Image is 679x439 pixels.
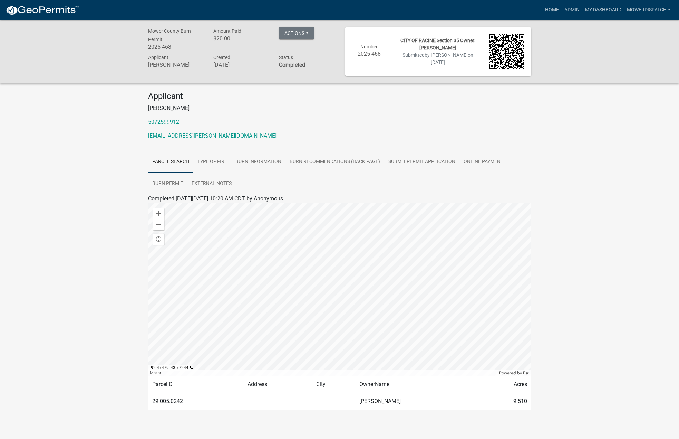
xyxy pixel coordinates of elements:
[402,52,473,65] span: Submitted on [DATE]
[355,376,477,393] td: OwnerName
[148,370,497,376] div: Maxar
[213,28,241,34] span: Amount Paid
[148,55,168,60] span: Applicant
[400,38,475,50] span: CITY OF RACINE Section 35 Owner: [PERSON_NAME]
[542,3,562,17] a: Home
[489,34,524,69] img: QR code
[153,234,164,245] div: Find my location
[425,52,468,58] span: by [PERSON_NAME]
[279,55,293,60] span: Status
[148,104,531,112] p: [PERSON_NAME]
[148,195,283,202] span: Completed [DATE][DATE] 10:20 AM CDT by Anonymous
[523,371,530,375] a: Esri
[384,151,459,173] a: Submit Permit Application
[360,44,378,49] span: Number
[187,173,236,195] a: External Notes
[148,376,244,393] td: ParcelID
[624,3,673,17] a: MowerDispatch
[312,376,355,393] td: City
[285,151,384,173] a: Burn Recommendations (Back Page)
[459,151,507,173] a: Online Payment
[148,62,203,68] h6: [PERSON_NAME]
[213,62,269,68] h6: [DATE]
[148,28,191,42] span: Mower County Burn Permit
[497,370,531,376] div: Powered by
[148,151,193,173] a: Parcel search
[148,132,277,139] a: [EMAIL_ADDRESS][PERSON_NAME][DOMAIN_NAME]
[279,27,314,39] button: Actions
[352,50,387,57] h6: 2025-468
[213,35,269,42] h6: $20.00
[231,151,285,173] a: Burn Information
[582,3,624,17] a: My Dashboard
[562,3,582,17] a: Admin
[148,173,187,195] a: Burn Permit
[213,55,230,60] span: Created
[148,393,244,410] td: 29.005.0242
[279,62,305,68] strong: Completed
[477,376,531,393] td: Acres
[153,208,164,219] div: Zoom in
[148,119,179,125] a: 5072599912
[193,151,231,173] a: Type Of Fire
[148,91,531,101] h4: Applicant
[153,219,164,230] div: Zoom out
[355,393,477,410] td: [PERSON_NAME]
[148,44,203,50] h6: 2025-468
[477,393,531,410] td: 9.510
[243,376,312,393] td: Address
